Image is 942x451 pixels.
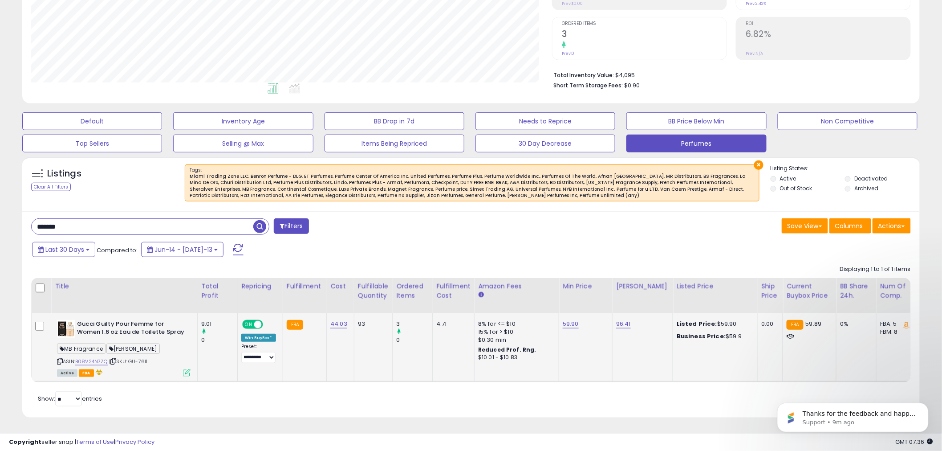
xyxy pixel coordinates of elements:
button: Default [22,112,162,130]
label: Archived [854,184,878,192]
span: Compared to: [97,246,138,254]
b: Total Inventory Value: [553,71,614,79]
div: 3 [396,320,432,328]
div: 93 [358,320,386,328]
div: FBM: 8 [880,328,910,336]
img: 41MMwtmnx-S._SL40_.jpg [57,320,75,338]
div: 9.01 [201,320,237,328]
label: Out of Stock [780,184,812,192]
a: 44.03 [330,320,347,328]
button: BB Price Below Min [626,112,766,130]
b: Reduced Prof. Rng. [478,346,536,353]
div: Total Profit [201,282,234,300]
div: 0% [840,320,869,328]
button: Filters [274,218,309,234]
span: 59.89 [806,320,822,328]
span: ROI [746,21,910,26]
span: MB Fragrance [57,344,106,354]
b: Short Term Storage Fees: [553,82,623,89]
div: Min Price [563,282,609,291]
div: Clear All Filters [31,183,71,191]
li: $4,095 [553,69,904,80]
div: Displaying 1 to 1 of 1 items [840,265,911,274]
div: 4.71 [436,320,467,328]
button: Needs to Reprice [475,112,615,130]
div: seller snap | | [9,438,154,447]
div: 15% for > $10 [478,328,552,336]
label: Active [780,175,796,182]
div: Ship Price [761,282,779,300]
div: Title [55,282,194,291]
a: Terms of Use [76,438,114,446]
a: 96.41 [616,320,631,328]
span: Jun-14 - [DATE]-13 [154,245,212,254]
span: ON [243,320,254,328]
div: $59.9 [677,332,751,340]
button: Inventory Age [173,112,313,130]
a: 59.90 [563,320,579,328]
span: | SKU: GU-7611 [109,358,147,365]
div: BB Share 24h. [840,282,873,300]
small: Prev: N/A [746,51,763,56]
span: Last 30 Days [45,245,84,254]
h5: Listings [47,168,81,180]
button: Top Sellers [22,135,162,152]
small: FBA [287,320,303,330]
div: Preset: [241,344,276,364]
div: Ordered Items [396,282,429,300]
iframe: Intercom notifications message [764,384,942,447]
span: Tags : [190,167,755,199]
b: Listed Price: [677,320,717,328]
div: [PERSON_NAME] [616,282,669,291]
div: Cost [330,282,350,291]
button: Non Competitive [778,112,918,130]
div: Num of Comp. [880,282,913,300]
button: Selling @ Max [173,135,313,152]
small: Prev: 2.42% [746,1,766,6]
div: ASIN: [57,320,191,376]
span: OFF [262,320,276,328]
label: Deactivated [854,175,888,182]
button: Perfumes [626,135,766,152]
div: Fulfillment [287,282,323,291]
span: Show: entries [38,394,102,403]
small: FBA [787,320,803,330]
button: × [754,160,763,170]
p: Listing States: [771,164,920,173]
span: FBA [79,369,94,377]
button: Save View [782,218,828,234]
button: Items Being Repriced [325,135,464,152]
div: $10.01 - $10.83 [478,354,552,361]
div: Current Buybox Price [787,282,832,300]
div: Amazon Fees [478,282,555,291]
div: Repricing [241,282,279,291]
button: BB Drop in 7d [325,112,464,130]
button: Actions [873,218,911,234]
b: Gucci Guilty Pour Femme for Women 1.6 oz Eau de Toilette Spray [77,320,185,339]
button: 30 Day Decrease [475,135,615,152]
h2: 3 [562,29,727,41]
b: Business Price: [677,332,726,340]
small: Prev: 0 [562,51,574,56]
div: FBA: 5 [880,320,910,328]
small: Prev: $0.00 [562,1,583,6]
span: $0.90 [624,81,640,90]
div: Miami Trading Zone LLC, Benron Perfume - DLG, ET Perfumes, Perfume Center Of America Inc, United ... [190,173,755,199]
div: Listed Price [677,282,754,291]
i: hazardous material [94,369,103,375]
small: Amazon Fees. [478,291,483,299]
div: Fulfillable Quantity [358,282,389,300]
span: All listings currently available for purchase on Amazon [57,369,77,377]
span: Columns [835,221,863,230]
button: Jun-14 - [DATE]-13 [141,242,223,257]
div: $0.30 min [478,336,552,344]
span: [PERSON_NAME] [106,344,160,354]
strong: Copyright [9,438,41,446]
a: Privacy Policy [115,438,154,446]
div: Fulfillment Cost [436,282,471,300]
a: B08V24N7ZQ [75,358,108,365]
